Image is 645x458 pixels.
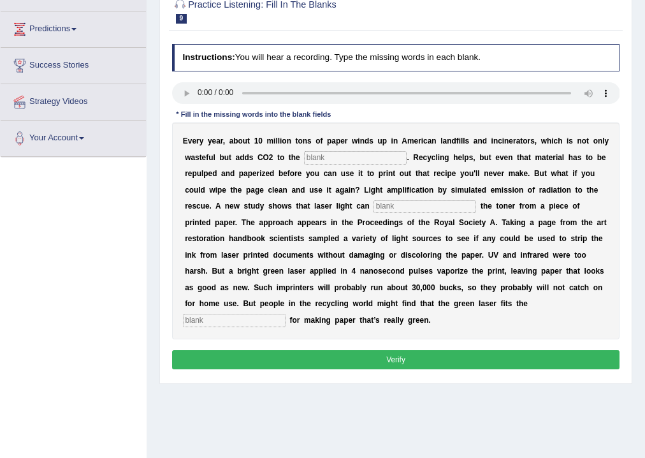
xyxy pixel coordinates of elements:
[602,153,606,162] b: e
[270,169,274,178] b: d
[257,153,263,162] b: C
[386,169,388,178] b: i
[194,186,198,195] b: u
[519,153,524,162] b: h
[428,137,432,145] b: a
[373,200,476,213] input: blank
[287,137,291,145] b: n
[309,186,314,195] b: u
[474,169,475,178] b: '
[438,153,440,162] b: i
[289,153,291,162] b: t
[331,137,336,145] b: a
[453,153,458,162] b: h
[519,169,524,178] b: k
[535,153,542,162] b: m
[562,169,566,178] b: a
[236,153,240,162] b: a
[441,169,446,178] b: c
[431,153,436,162] b: c
[590,169,595,178] b: u
[586,137,589,145] b: t
[546,153,549,162] b: t
[520,137,523,145] b: t
[243,137,247,145] b: u
[172,44,620,71] h4: You will hear a recording. Type the missing words in each blank.
[423,153,428,162] b: c
[279,169,283,178] b: b
[199,137,204,145] b: y
[540,169,544,178] b: u
[212,137,217,145] b: e
[296,137,298,145] b: t
[597,153,602,162] b: b
[254,137,259,145] b: 1
[391,137,393,145] b: i
[247,137,250,145] b: t
[265,169,270,178] b: e
[593,137,598,145] b: o
[523,169,528,178] b: e
[212,169,217,178] b: d
[222,186,226,195] b: e
[523,137,527,145] b: o
[482,137,487,145] b: d
[360,169,363,178] b: t
[402,137,407,145] b: A
[318,186,322,195] b: e
[566,169,569,178] b: t
[262,169,266,178] b: z
[541,137,547,145] b: w
[278,137,280,145] b: l
[418,169,423,178] b: h
[238,137,243,145] b: o
[223,137,225,145] b: ,
[191,153,195,162] b: a
[1,11,146,43] a: Predictions
[443,137,447,145] b: a
[586,169,590,178] b: o
[605,137,609,145] b: y
[283,169,287,178] b: e
[344,186,349,195] b: a
[195,153,199,162] b: s
[577,137,582,145] b: n
[393,137,398,145] b: n
[440,153,444,162] b: n
[409,169,411,178] b: t
[272,186,274,195] b: l
[440,137,442,145] b: l
[209,186,215,195] b: w
[573,153,577,162] b: a
[517,153,519,162] b: t
[259,169,261,178] b: i
[255,186,259,195] b: g
[185,153,191,162] b: w
[188,169,192,178] b: e
[414,137,419,145] b: e
[447,169,452,178] b: p
[562,153,564,162] b: l
[423,137,428,145] b: c
[324,169,328,178] b: c
[358,137,359,145] b: i
[451,137,456,145] b: d
[413,153,419,162] b: R
[501,169,504,178] b: r
[263,153,268,162] b: O
[298,169,302,178] b: e
[465,169,469,178] b: o
[233,137,238,145] b: b
[528,169,530,178] b: .
[465,137,470,145] b: s
[213,153,215,162] b: l
[217,186,222,195] b: p
[516,137,521,145] b: a
[551,137,553,145] b: i
[427,153,431,162] b: y
[291,186,296,195] b: a
[206,153,208,162] b: f
[188,137,192,145] b: v
[239,169,243,178] b: p
[257,169,260,178] b: r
